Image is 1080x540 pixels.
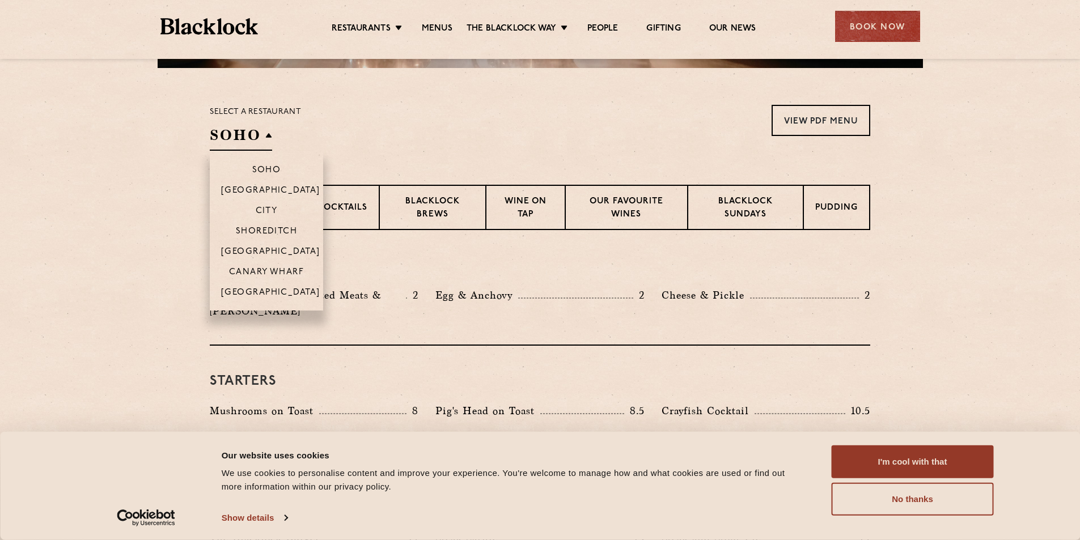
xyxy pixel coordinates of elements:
h2: SOHO [210,125,272,151]
p: 8.5 [624,403,645,418]
a: People [587,23,618,36]
p: Mushrooms on Toast [210,403,319,419]
p: [GEOGRAPHIC_DATA] [221,288,320,299]
p: Shoreditch [236,227,298,238]
p: Pig's Head on Toast [435,403,540,419]
div: We use cookies to personalise content and improve your experience. You're welcome to manage how a... [222,466,806,494]
p: [GEOGRAPHIC_DATA] [221,247,320,258]
a: Menus [422,23,452,36]
a: Our News [709,23,756,36]
h3: Pre Chop Bites [210,258,870,273]
a: View PDF Menu [772,105,870,136]
div: Our website uses cookies [222,448,806,462]
p: Cocktails [317,202,367,216]
p: 2 [859,288,870,303]
a: Show details [222,509,287,526]
p: Pudding [815,202,858,216]
p: 2 [633,288,645,303]
p: Canary Wharf [229,267,304,279]
a: The Blacklock Way [467,23,556,36]
p: 2 [407,288,418,303]
p: Blacklock Brews [391,195,474,222]
a: Gifting [646,23,680,36]
img: BL_Textured_Logo-footer-cropped.svg [160,18,259,35]
button: No thanks [832,483,994,516]
p: Wine on Tap [498,195,553,222]
a: Usercentrics Cookiebot - opens in a new window [96,509,196,526]
p: 8 [406,403,418,418]
p: [GEOGRAPHIC_DATA] [221,186,320,197]
p: Our favourite wines [577,195,675,222]
p: Crayfish Cocktail [662,403,755,419]
button: I'm cool with that [832,445,994,478]
p: Blacklock Sundays [700,195,791,222]
div: Book Now [835,11,920,42]
p: Cheese & Pickle [662,287,750,303]
p: City [256,206,278,218]
p: Egg & Anchovy [435,287,518,303]
p: Soho [252,165,281,177]
a: Restaurants [332,23,391,36]
p: 10.5 [845,403,870,418]
h3: Starters [210,374,870,389]
p: Select a restaurant [210,105,301,120]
